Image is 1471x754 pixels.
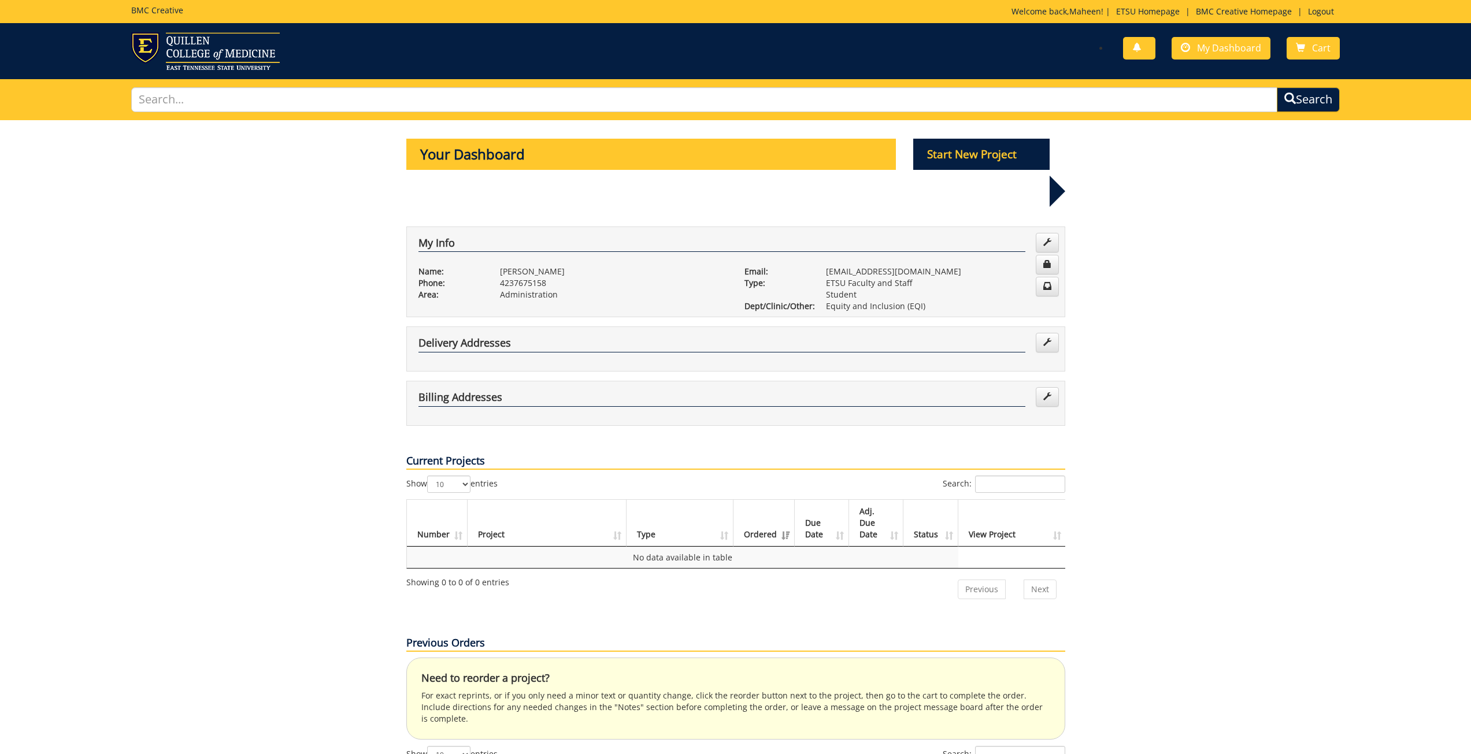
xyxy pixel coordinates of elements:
p: Current Projects [406,454,1065,470]
h5: BMC Creative [131,6,183,14]
p: Student [826,289,1053,300]
th: View Project: activate to sort column ascending [958,500,1065,547]
th: Project: activate to sort column ascending [468,500,627,547]
p: Start New Project [913,139,1050,170]
a: Change Communication Preferences [1036,277,1059,296]
h4: Billing Addresses [418,392,1025,407]
a: Maheen [1069,6,1101,17]
a: Next [1024,580,1057,599]
td: No data available in table [407,547,959,568]
p: Dept/Clinic/Other: [744,300,809,312]
a: ETSU Homepage [1110,6,1185,17]
a: Cart [1287,37,1340,60]
th: Type: activate to sort column ascending [627,500,733,547]
p: 4237675158 [500,277,727,289]
p: Email: [744,266,809,277]
p: Your Dashboard [406,139,896,170]
p: Equity and Inclusion (EQI) [826,300,1053,312]
h4: Need to reorder a project? [421,673,1050,684]
a: Change Password [1036,255,1059,274]
div: Showing 0 to 0 of 0 entries [406,572,509,588]
th: Due Date: activate to sort column ascending [795,500,849,547]
h4: Delivery Addresses [418,337,1025,352]
span: Cart [1312,42,1331,54]
p: Type: [744,277,809,289]
p: Previous Orders [406,636,1065,652]
a: Edit Addresses [1036,333,1059,352]
p: [EMAIL_ADDRESS][DOMAIN_NAME] [826,266,1053,277]
a: Start New Project [913,150,1050,161]
input: Search... [131,87,1277,112]
input: Search: [975,476,1065,493]
th: Number: activate to sort column ascending [407,500,468,547]
p: For exact reprints, or if you only need a minor text or quantity change, click the reorder button... [421,690,1050,725]
p: Name: [418,266,483,277]
a: Edit Info [1036,233,1059,252]
th: Adj. Due Date: activate to sort column ascending [849,500,903,547]
a: Logout [1302,6,1340,17]
p: Administration [500,289,727,300]
a: My Dashboard [1172,37,1270,60]
th: Status: activate to sort column ascending [903,500,958,547]
p: [PERSON_NAME] [500,266,727,277]
img: ETSU logo [131,32,280,70]
span: My Dashboard [1197,42,1261,54]
button: Search [1277,87,1340,112]
h4: My Info [418,237,1025,252]
label: Search: [943,476,1065,493]
a: BMC Creative Homepage [1190,6,1298,17]
p: ETSU Faculty and Staff [826,277,1053,289]
label: Show entries [406,476,498,493]
th: Ordered: activate to sort column ascending [733,500,795,547]
a: Previous [958,580,1006,599]
select: Showentries [427,476,470,493]
p: Phone: [418,277,483,289]
a: Edit Addresses [1036,387,1059,407]
p: Area: [418,289,483,300]
p: Welcome back, ! | | | [1011,6,1340,17]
